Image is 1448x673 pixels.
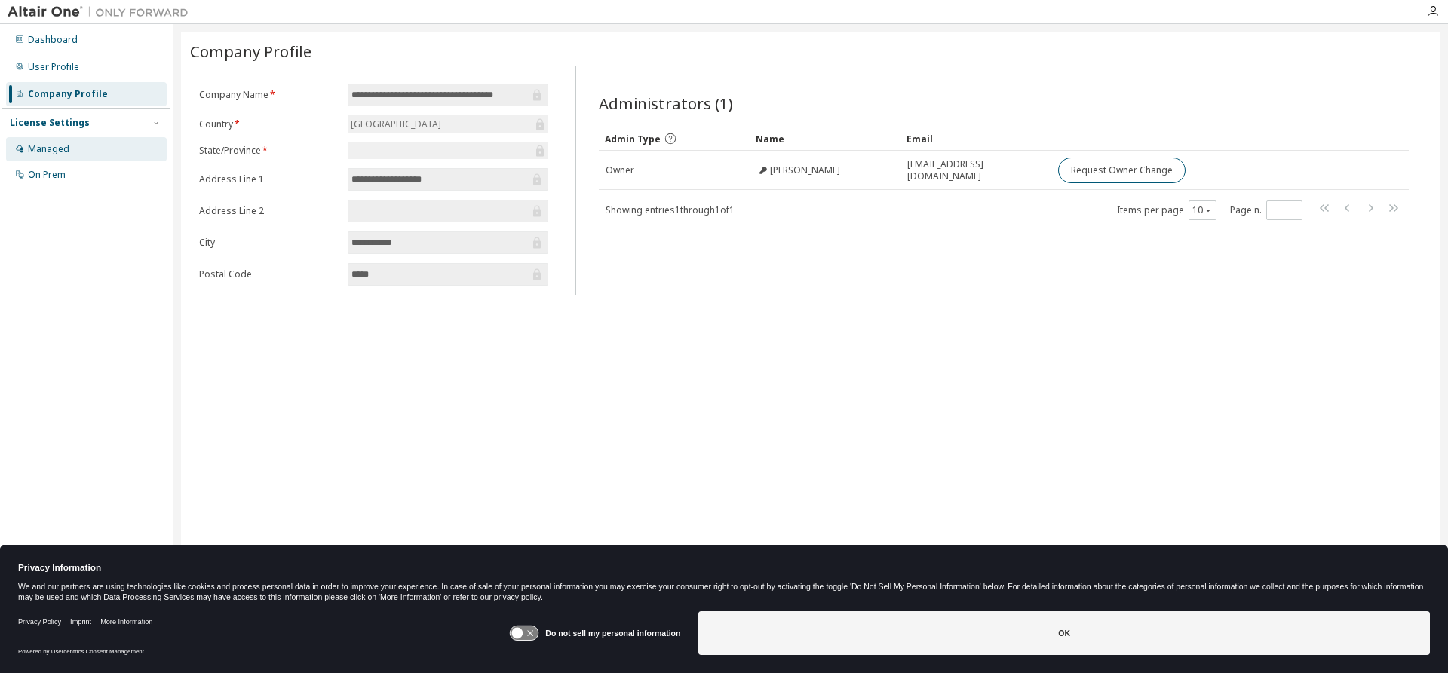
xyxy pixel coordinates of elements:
div: Dashboard [28,34,78,46]
label: Postal Code [199,268,339,280]
span: Page n. [1230,200,1302,220]
button: Request Owner Change [1058,158,1186,183]
span: Showing entries 1 through 1 of 1 [606,203,735,216]
div: [GEOGRAPHIC_DATA] [348,115,548,133]
div: Email [907,127,1045,151]
span: Company Profile [190,41,311,62]
label: Company Name [199,89,339,101]
span: Owner [606,164,634,176]
span: [EMAIL_ADDRESS][DOMAIN_NAME] [907,158,1045,182]
label: Country [199,118,339,130]
img: Altair One [8,5,196,20]
div: License Settings [10,117,90,129]
span: Admin Type [605,133,661,145]
div: User Profile [28,61,79,73]
button: 10 [1192,204,1213,216]
label: Address Line 1 [199,173,339,185]
span: Items per page [1117,200,1216,220]
span: Administrators (1) [599,93,733,114]
label: State/Province [199,145,339,157]
label: Address Line 2 [199,205,339,217]
label: City [199,237,339,249]
span: [PERSON_NAME] [770,164,840,176]
div: Name [756,127,894,151]
div: Managed [28,143,69,155]
div: On Prem [28,169,66,181]
div: [GEOGRAPHIC_DATA] [348,116,443,133]
div: Company Profile [28,88,108,100]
